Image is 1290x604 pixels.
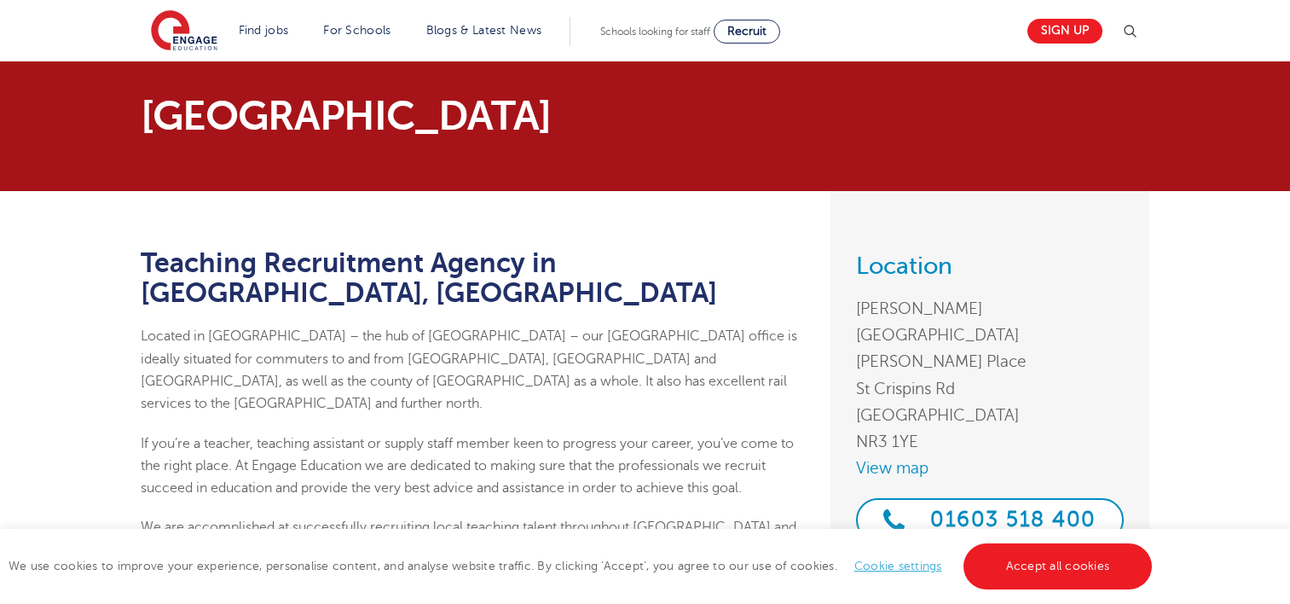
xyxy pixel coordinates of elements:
a: Recruit [714,20,780,44]
a: For Schools [323,24,390,37]
span: We use cookies to improve your experience, personalise content, and analyse website traffic. By c... [9,560,1156,572]
a: Blogs & Latest News [426,24,542,37]
address: [PERSON_NAME][GEOGRAPHIC_DATA] [PERSON_NAME] Place St Crispins Rd [GEOGRAPHIC_DATA] NR3 1YE [856,295,1124,455]
img: Engage Education [151,10,217,53]
span: If you’re a teacher, teaching assistant or supply staff member keen to progress your career, you’... [141,436,794,497]
a: Accept all cookies [963,543,1153,589]
span: Located in [GEOGRAPHIC_DATA] – the hub of [GEOGRAPHIC_DATA] – our [GEOGRAPHIC_DATA] office is ide... [141,328,797,411]
span: We are accomplished at successfully recruiting local teaching talent throughout [GEOGRAPHIC_DATA]... [141,520,804,580]
a: Sign up [1027,19,1102,44]
span: Recruit [727,25,766,38]
h1: Teaching Recruitment Agency in [GEOGRAPHIC_DATA], [GEOGRAPHIC_DATA] [141,248,805,308]
h3: Location [856,254,1124,278]
p: [GEOGRAPHIC_DATA] [141,96,805,136]
a: Find jobs [239,24,289,37]
a: 01603 518 400 [856,498,1124,542]
span: Schools looking for staff [600,26,710,38]
a: Cookie settings [854,560,942,572]
a: View map [856,455,1124,481]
